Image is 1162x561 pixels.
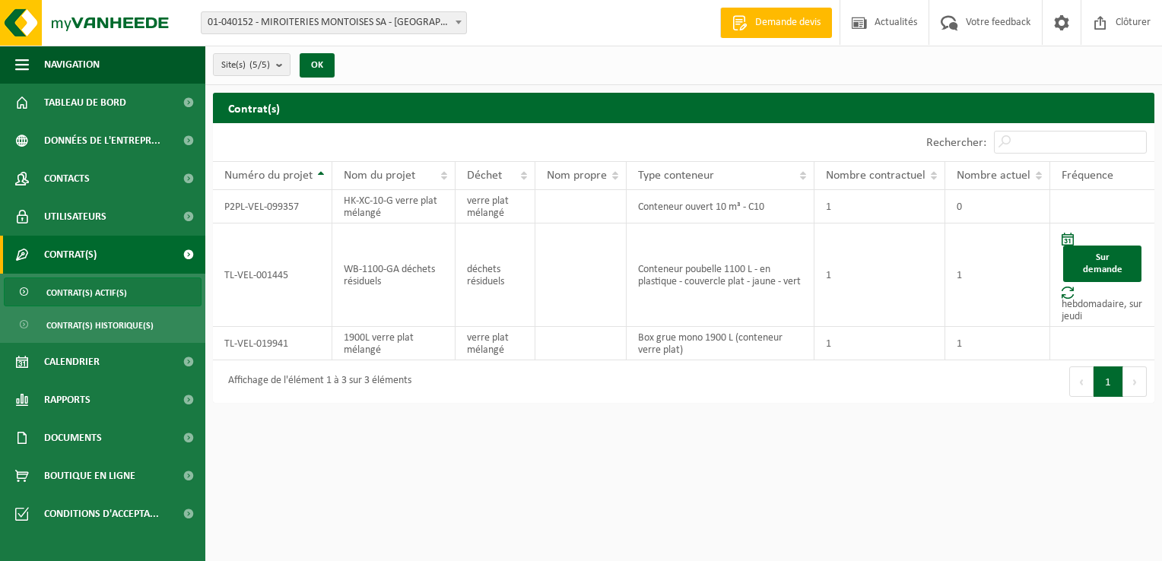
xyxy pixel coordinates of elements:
td: 1900L verre plat mélangé [332,327,456,360]
td: verre plat mélangé [456,190,535,223]
span: Documents [44,419,102,457]
span: Fréquence [1062,170,1113,182]
span: Nom propre [547,170,607,182]
span: Nombre actuel [957,170,1030,182]
span: Contrat(s) historique(s) [46,311,154,340]
td: WB-1100-GA déchets résiduels [332,223,456,327]
button: OK [300,53,335,78]
count: (5/5) [249,60,270,70]
span: Contacts [44,160,90,198]
span: Boutique en ligne [44,457,135,495]
a: Demande devis [720,8,832,38]
a: Sur demande [1063,246,1141,282]
span: Rapports [44,381,90,419]
button: 1 [1094,366,1123,397]
td: P2PL-VEL-099357 [213,190,332,223]
span: Navigation [44,46,100,84]
span: Numéro du projet [224,170,313,182]
span: 01-040152 - MIROITERIES MONTOISES SA - MONS [201,11,467,34]
td: TL-VEL-019941 [213,327,332,360]
td: 1 [945,327,1050,360]
span: Conditions d'accepta... [44,495,159,533]
td: 1 [814,327,945,360]
span: Tableau de bord [44,84,126,122]
td: 0 [945,190,1050,223]
iframe: chat widget [8,528,254,561]
span: 01-040152 - MIROITERIES MONTOISES SA - MONS [202,12,466,33]
td: 1 [945,223,1050,327]
button: Previous [1069,366,1094,397]
td: 1 [814,223,945,327]
span: Déchet [467,170,502,182]
td: TL-VEL-001445 [213,223,332,327]
div: Affichage de l'élément 1 à 3 sur 3 éléments [221,368,411,395]
td: HK-XC-10-G verre plat mélangé [332,190,456,223]
span: Nombre contractuel [826,170,925,182]
span: Utilisateurs [44,198,106,236]
td: Conteneur poubelle 1100 L - en plastique - couvercle plat - jaune - vert [627,223,814,327]
span: Site(s) [221,54,270,77]
td: déchets résiduels [456,223,535,327]
td: Box grue mono 1900 L (conteneur verre plat) [627,327,814,360]
h2: Contrat(s) [213,93,1154,122]
td: 1 [814,190,945,223]
span: Contrat(s) actif(s) [46,278,127,307]
span: Contrat(s) [44,236,97,274]
span: Demande devis [751,15,824,30]
label: Rechercher: [926,137,986,149]
a: Contrat(s) actif(s) [4,277,202,306]
td: verre plat mélangé [456,327,535,360]
a: Contrat(s) historique(s) [4,310,202,339]
td: Conteneur ouvert 10 m³ - C10 [627,190,814,223]
span: Calendrier [44,343,100,381]
td: hebdomadaire, sur jeudi [1050,223,1154,327]
span: Nom du projet [344,170,415,182]
span: Données de l'entrepr... [44,122,160,160]
button: Site(s)(5/5) [213,53,290,76]
button: Next [1123,366,1147,397]
span: Type conteneur [638,170,714,182]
